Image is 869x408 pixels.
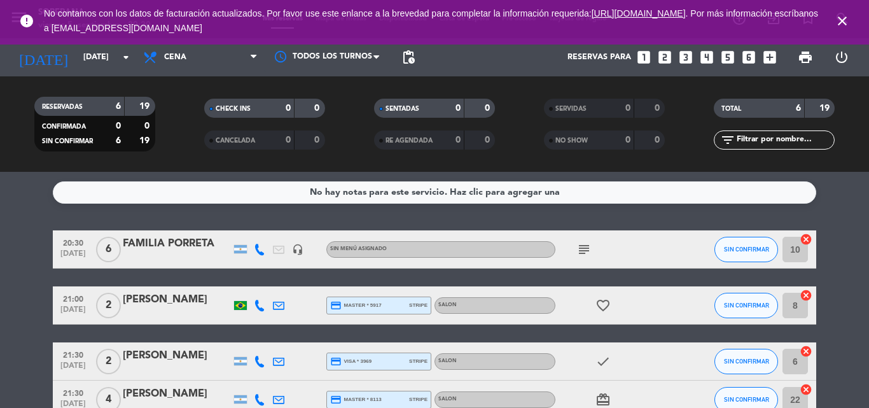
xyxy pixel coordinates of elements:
span: 6 [96,237,121,262]
i: looks_6 [740,49,757,66]
i: error [19,13,34,29]
span: Reservas para [567,53,631,62]
span: SIN CONFIRMAR [42,138,93,144]
span: 2 [96,293,121,318]
i: looks_one [636,49,652,66]
span: stripe [409,301,428,309]
i: cancel [800,383,812,396]
i: cancel [800,289,812,302]
span: SALON [438,397,457,402]
span: [DATE] [57,306,89,320]
span: SIN CONFIRMAR [724,302,769,309]
span: 21:30 [57,385,89,400]
span: NO SHOW [555,137,588,144]
span: CONFIRMADA [42,123,86,130]
span: 21:30 [57,347,89,362]
span: stripe [409,395,428,404]
i: [DATE] [10,43,77,71]
a: [URL][DOMAIN_NAME] [592,8,686,18]
i: looks_3 [678,49,694,66]
span: SALON [438,302,457,307]
i: headset_mic [292,244,303,255]
input: Filtrar por nombre... [735,133,834,147]
span: [DATE] [57,250,89,264]
i: add_box [761,49,778,66]
a: . Por más información escríbanos a [EMAIL_ADDRESS][DOMAIN_NAME] [44,8,818,33]
strong: 6 [796,104,801,113]
span: CHECK INS [216,106,251,112]
strong: 19 [819,104,832,113]
strong: 0 [116,122,121,130]
span: Cena [164,53,186,62]
i: credit_card [330,394,342,405]
i: cancel [800,233,812,246]
i: card_giftcard [595,392,611,407]
div: FAMILIA PORRETA [123,236,231,252]
i: credit_card [330,300,342,311]
strong: 19 [139,136,152,145]
i: looks_4 [699,49,715,66]
button: SIN CONFIRMAR [714,237,778,262]
div: [PERSON_NAME] [123,348,231,364]
span: Sin menú asignado [330,246,387,251]
button: SIN CONFIRMAR [714,293,778,318]
span: pending_actions [401,50,416,65]
strong: 0 [286,136,291,144]
span: 20:30 [57,235,89,250]
i: credit_card [330,356,342,367]
span: SERVIDAS [555,106,587,112]
strong: 0 [485,136,492,144]
strong: 0 [455,104,461,113]
strong: 0 [286,104,291,113]
div: [PERSON_NAME] [123,386,231,402]
i: arrow_drop_down [118,50,134,65]
i: looks_5 [720,49,736,66]
strong: 0 [625,104,630,113]
i: cancel [800,345,812,358]
span: SIN CONFIRMAR [724,246,769,253]
span: SALON [438,358,457,363]
strong: 0 [144,122,152,130]
span: CANCELADA [216,137,255,144]
strong: 0 [655,136,662,144]
span: No contamos con los datos de facturación actualizados. Por favor use este enlance a la brevedad p... [44,8,818,33]
strong: 0 [625,136,630,144]
span: [DATE] [57,362,89,376]
i: check [595,354,611,369]
span: 2 [96,349,121,374]
i: power_settings_new [834,50,849,65]
strong: 6 [116,136,121,145]
i: close [835,13,850,29]
button: SIN CONFIRMAR [714,349,778,374]
strong: 0 [485,104,492,113]
i: filter_list [720,132,735,148]
span: TOTAL [721,106,741,112]
strong: 0 [314,104,322,113]
span: SIN CONFIRMAR [724,358,769,365]
span: SENTADAS [386,106,419,112]
span: print [798,50,813,65]
div: LOG OUT [823,38,859,76]
strong: 0 [455,136,461,144]
span: 21:00 [57,291,89,306]
i: favorite_border [595,298,611,313]
span: master * 8113 [330,394,382,405]
span: stripe [409,357,428,365]
strong: 19 [139,102,152,111]
span: visa * 3969 [330,356,372,367]
i: subject [576,242,592,257]
div: No hay notas para este servicio. Haz clic para agregar una [310,185,560,200]
span: RESERVADAS [42,104,83,110]
span: master * 5917 [330,300,382,311]
strong: 0 [655,104,662,113]
strong: 0 [314,136,322,144]
span: RE AGENDADA [386,137,433,144]
i: looks_two [657,49,673,66]
div: [PERSON_NAME] [123,292,231,308]
strong: 6 [116,102,121,111]
span: SIN CONFIRMAR [724,396,769,403]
